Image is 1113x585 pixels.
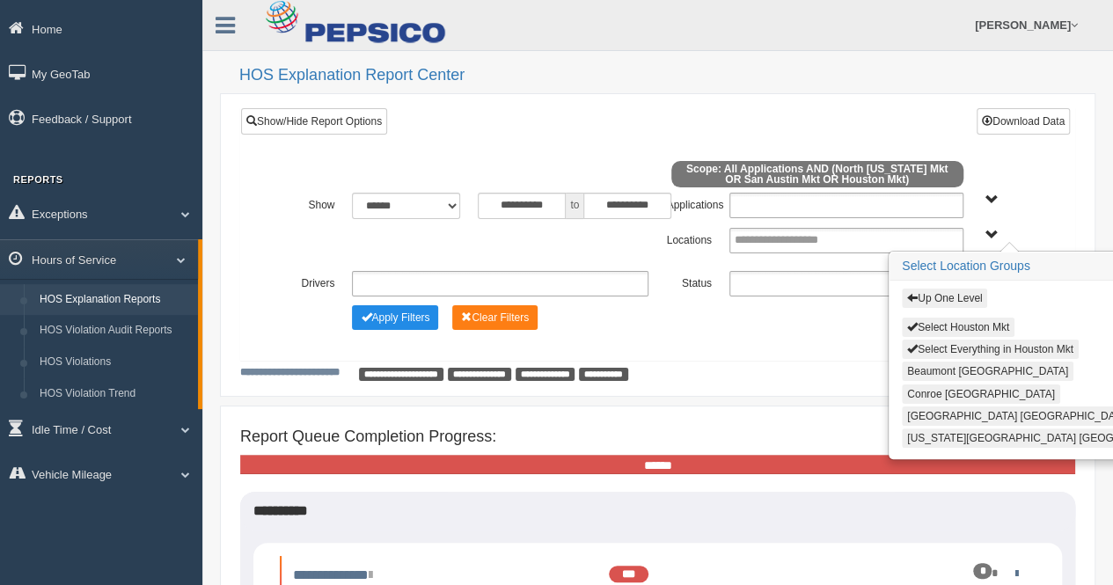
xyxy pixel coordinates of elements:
[240,428,1075,446] h4: Report Queue Completion Progress:
[658,228,721,249] label: Locations
[32,315,198,347] a: HOS Violation Audit Reports
[32,284,198,316] a: HOS Explanation Reports
[671,161,963,187] span: Scope: All Applications AND (North [US_STATE] Mkt OR San Austin Mkt OR Houston Mkt)
[902,318,1014,337] button: Select Houston Mkt
[657,193,720,214] label: Applications
[241,108,387,135] a: Show/Hide Report Options
[977,108,1070,135] button: Download Data
[32,347,198,378] a: HOS Violations
[902,384,1060,404] button: Conroe [GEOGRAPHIC_DATA]
[352,305,438,330] button: Change Filter Options
[239,67,1095,84] h2: HOS Explanation Report Center
[281,193,343,214] label: Show
[902,340,1079,359] button: Select Everything in Houston Mkt
[281,271,343,292] label: Drivers
[657,271,720,292] label: Status
[452,305,538,330] button: Change Filter Options
[32,378,198,410] a: HOS Violation Trend
[902,289,987,308] button: Up One Level
[902,362,1073,381] button: Beaumont [GEOGRAPHIC_DATA]
[566,193,583,219] span: to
